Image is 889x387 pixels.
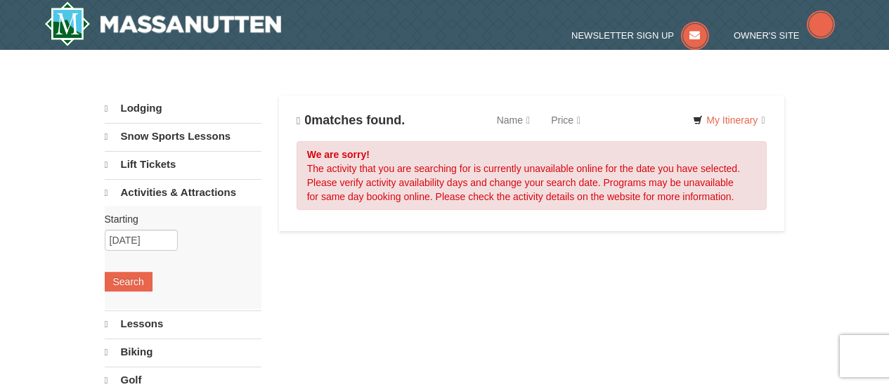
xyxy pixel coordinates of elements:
[105,179,261,206] a: Activities & Attractions
[105,339,261,365] a: Biking
[105,310,261,337] a: Lessons
[297,141,767,210] div: The activity that you are searching for is currently unavailable online for the date you have sel...
[304,113,311,127] span: 0
[105,212,251,226] label: Starting
[571,30,709,41] a: Newsletter Sign Up
[105,272,153,291] button: Search
[684,110,774,131] a: My Itinerary
[734,30,835,41] a: Owner's Site
[105,96,261,122] a: Lodging
[540,106,591,134] a: Price
[44,1,282,46] a: Massanutten Resort
[307,149,370,160] strong: We are sorry!
[571,30,674,41] span: Newsletter Sign Up
[105,151,261,178] a: Lift Tickets
[297,113,405,128] h4: matches found.
[486,106,540,134] a: Name
[734,30,800,41] span: Owner's Site
[105,123,261,150] a: Snow Sports Lessons
[44,1,282,46] img: Massanutten Resort Logo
